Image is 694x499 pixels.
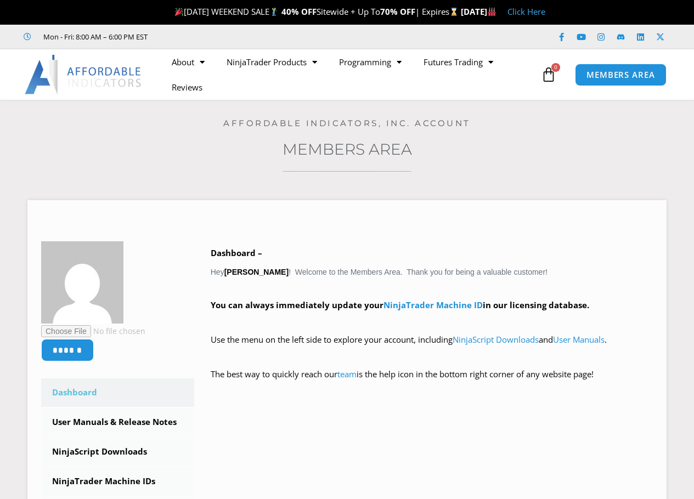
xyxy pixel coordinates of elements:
[270,8,278,16] img: 🏌️‍♂️
[507,6,545,17] a: Click Here
[575,64,667,86] a: MEMBERS AREA
[337,368,357,379] a: team
[586,71,655,79] span: MEMBERS AREA
[524,59,573,90] a: 0
[161,49,538,100] nav: Menu
[41,408,194,436] a: User Manuals & Release Notes
[413,49,504,75] a: Futures Trading
[211,246,653,398] div: Hey ! Welcome to the Members Area. Thank you for being a valuable customer!
[328,49,413,75] a: Programming
[450,8,458,16] img: ⌛
[25,55,143,94] img: LogoAI | Affordable Indicators – NinjaTrader
[216,49,328,75] a: NinjaTrader Products
[383,299,483,310] a: NinjaTrader Machine ID
[211,247,262,258] b: Dashboard –
[211,332,653,363] p: Use the menu on the left side to explore your account, including and .
[553,334,605,345] a: User Manuals
[163,31,328,42] iframe: Customer reviews powered by Trustpilot
[41,467,194,496] a: NinjaTrader Machine IDs
[453,334,539,345] a: NinjaScript Downloads
[224,268,289,276] strong: [PERSON_NAME]
[41,378,194,407] a: Dashboard
[172,6,460,17] span: [DATE] WEEKEND SALE Sitewide + Up To | Expires
[461,6,496,17] strong: [DATE]
[380,6,415,17] strong: 70% OFF
[41,438,194,466] a: NinjaScript Downloads
[223,118,471,128] a: Affordable Indicators, Inc. Account
[551,63,560,72] span: 0
[488,8,496,16] img: 🏭
[175,8,183,16] img: 🎉
[41,30,148,43] span: Mon - Fri: 8:00 AM – 6:00 PM EST
[281,6,317,17] strong: 40% OFF
[211,367,653,398] p: The best way to quickly reach our is the help icon in the bottom right corner of any website page!
[161,49,216,75] a: About
[161,75,213,100] a: Reviews
[41,241,123,324] img: 059b5eebc8c23aa1d2b290ad5f8f1c9d6161dcdec4bddae091627b2967241603
[211,299,589,310] strong: You can always immediately update your in our licensing database.
[283,140,412,158] a: Members Area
